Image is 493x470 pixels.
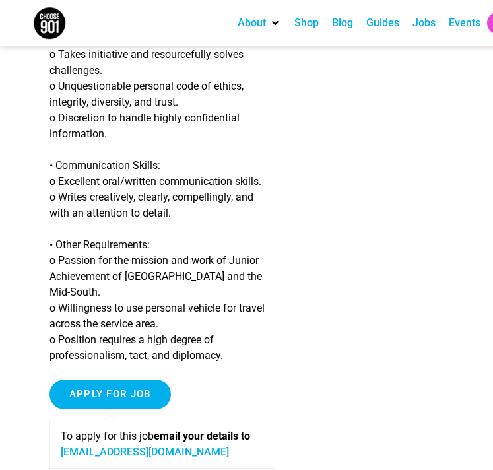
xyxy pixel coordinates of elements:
p: To apply for this job [61,428,264,460]
a: About [238,15,266,31]
input: Apply for job [49,380,171,409]
div: About [231,12,288,34]
a: Shop [294,15,319,31]
strong: email your details to [154,430,250,442]
a: Blog [332,15,353,31]
p: • Communication Skills: o Excellent oral/written communication skills. o Writes creatively, clear... [49,158,275,221]
a: [EMAIL_ADDRESS][DOMAIN_NAME] [61,446,229,458]
a: Guides [366,15,399,31]
p: • Other Requirements: o Passion for the mission and work of Junior Achievement of [GEOGRAPHIC_DAT... [49,237,275,364]
a: Jobs [412,15,436,31]
a: Events [449,15,480,31]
